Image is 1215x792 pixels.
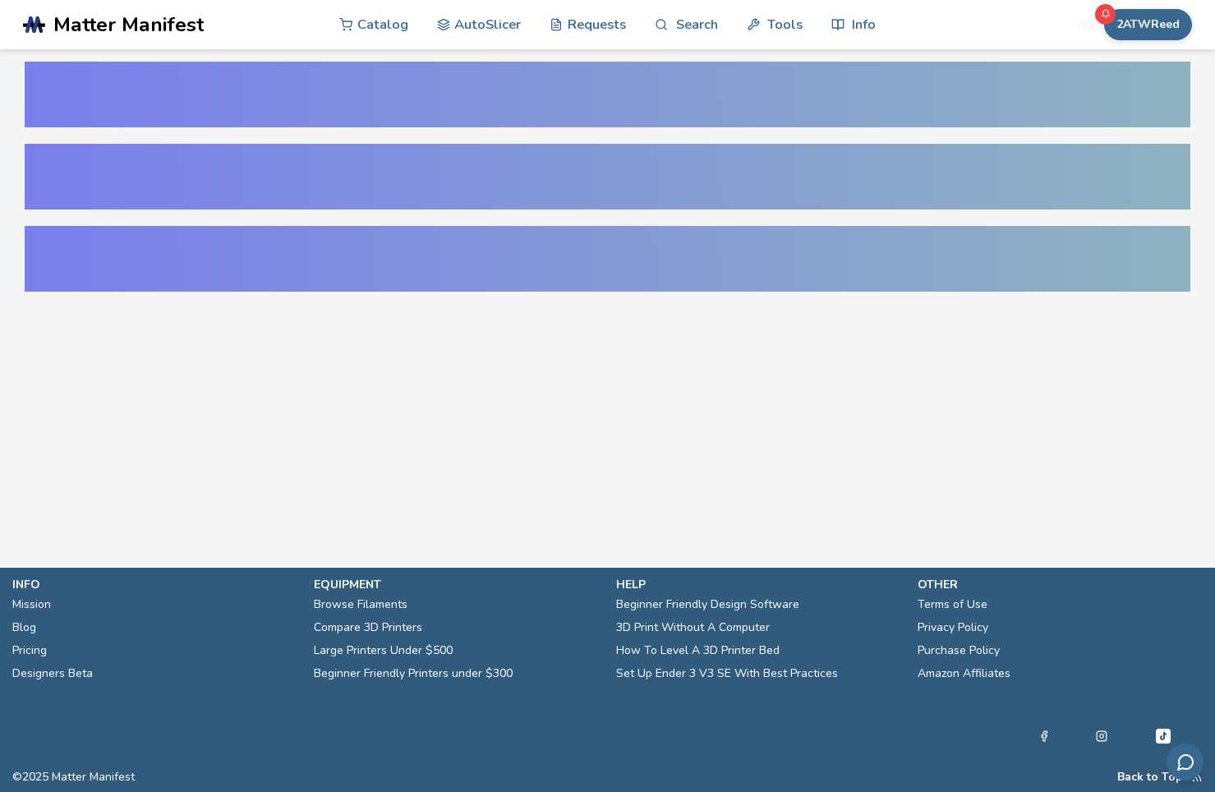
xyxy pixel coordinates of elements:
p: help [616,576,901,593]
a: Pricing [12,639,47,662]
a: Purchase Policy [918,639,1000,662]
a: Large Printers Under $500 [314,639,453,662]
a: Beginner Friendly Design Software [616,593,799,616]
button: Back to Top [1117,771,1183,784]
a: How To Level A 3D Printer Bed [616,639,780,662]
span: © 2025 Matter Manifest [12,771,135,784]
a: Tiktok [1153,726,1173,746]
p: other [918,576,1203,593]
a: Designers Beta [12,662,93,685]
a: Privacy Policy [918,616,988,639]
a: Blog [12,616,36,639]
a: Set Up Ender 3 V3 SE With Best Practices [616,662,838,685]
span: Matter Manifest [53,13,204,36]
a: Facebook [1038,726,1050,746]
a: RSS Feed [1191,771,1203,784]
a: 3D Print Without A Computer [616,616,770,639]
button: Send feedback via email [1167,744,1203,780]
a: Compare 3D Printers [314,616,422,639]
a: Instagram [1096,726,1107,746]
a: Amazon Affiliates [918,662,1010,685]
a: Browse Filaments [314,593,407,616]
p: info [12,576,297,593]
p: equipment [314,576,599,593]
a: Beginner Friendly Printers under $300 [314,662,513,685]
a: Mission [12,593,51,616]
a: Terms of Use [918,593,987,616]
button: 2ATWReed [1104,9,1192,40]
